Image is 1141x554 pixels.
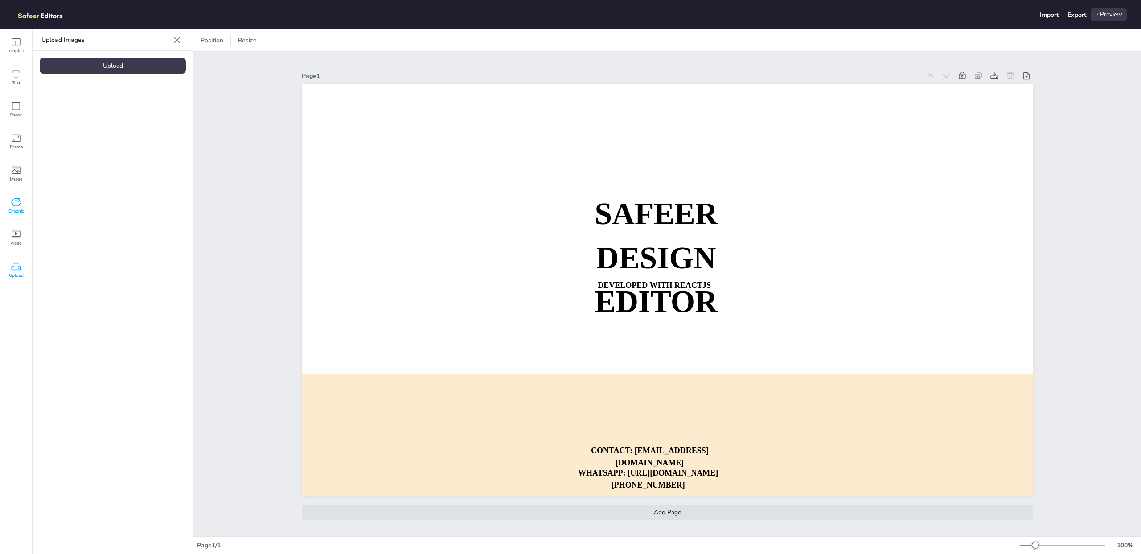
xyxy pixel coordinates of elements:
[9,272,24,279] span: Upload
[10,111,22,119] span: Shape
[10,176,22,183] span: Image
[1114,541,1136,550] div: 100 %
[236,36,259,45] span: Resize
[578,468,718,489] strong: WHATSAPP: [URL][DOMAIN_NAME][PHONE_NUMBER]
[199,36,225,45] span: Position
[10,144,23,151] span: Frame
[41,29,170,51] p: Upload Images
[10,240,22,247] span: Video
[8,208,24,215] span: Graphic
[40,58,186,74] div: Upload
[1091,8,1127,21] div: Preview
[591,446,709,467] strong: CONTACT: [EMAIL_ADDRESS][DOMAIN_NAME]
[595,241,718,319] strong: DESIGN EDITOR
[302,72,920,80] div: Page 1
[7,47,25,54] span: Template
[595,197,718,231] strong: SAFEER
[302,505,1033,520] div: Add Page
[14,8,76,21] img: logo.png
[598,281,711,290] strong: DEVELOPED WITH REACTJS
[197,541,1020,550] div: Page 1 / 1
[1067,11,1086,19] div: Export
[1040,11,1059,19] div: Import
[12,79,21,86] span: Text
